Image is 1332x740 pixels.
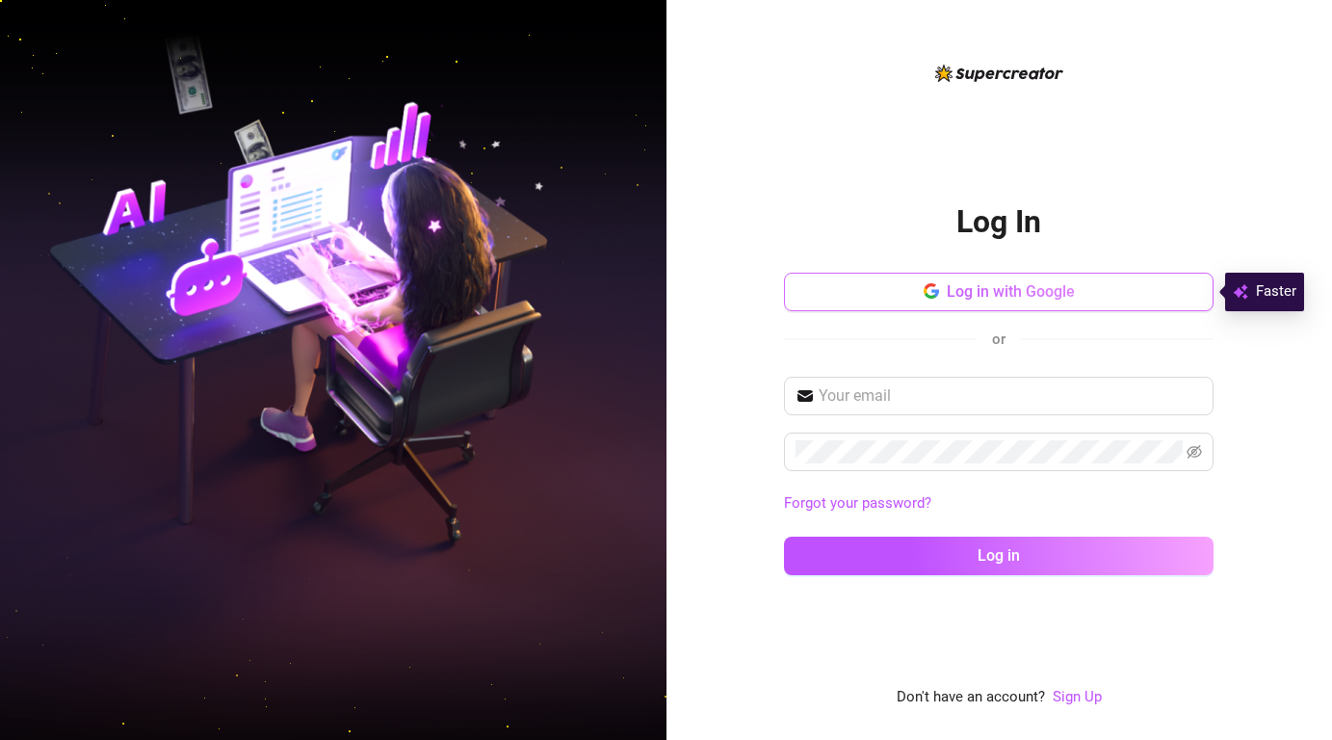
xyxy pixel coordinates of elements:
img: logo-BBDzfeDw.svg [935,65,1063,82]
h2: Log In [956,202,1041,242]
input: Your email [819,384,1202,408]
span: Faster [1256,280,1296,304]
span: Log in [978,546,1020,565]
button: Log in with Google [784,273,1214,311]
span: or [992,330,1006,348]
a: Forgot your password? [784,492,1214,515]
span: Log in with Google [947,282,1075,301]
a: Sign Up [1053,688,1102,705]
button: Log in [784,537,1214,575]
img: svg%3e [1233,280,1248,304]
span: Don't have an account? [897,686,1045,709]
span: eye-invisible [1187,444,1202,460]
a: Forgot your password? [784,494,931,512]
a: Sign Up [1053,686,1102,709]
